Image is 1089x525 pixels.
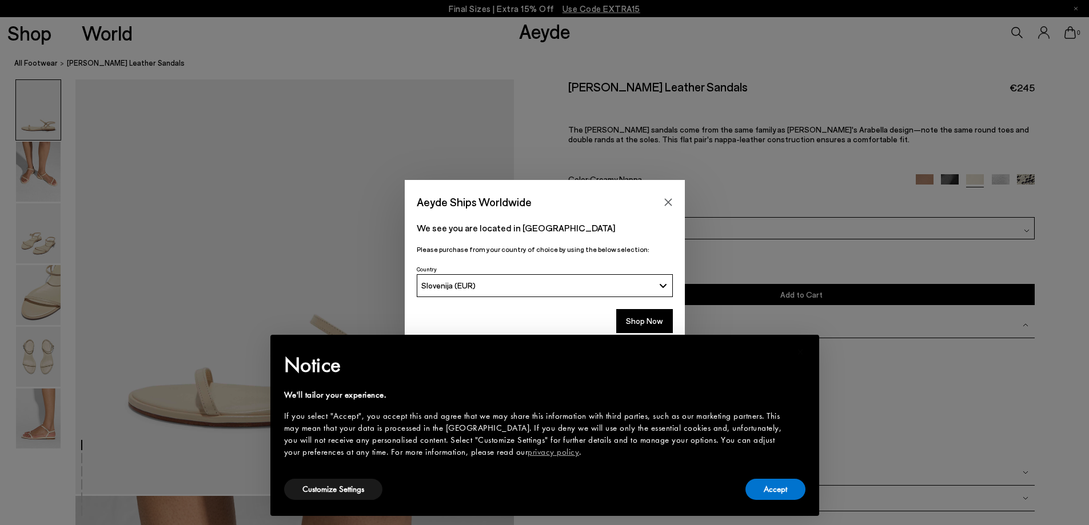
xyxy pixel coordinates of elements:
h2: Notice [284,350,787,380]
span: × [797,343,804,360]
button: Close this notice [787,338,815,366]
div: If you select "Accept", you accept this and agree that we may share this information with third p... [284,410,787,458]
button: Customize Settings [284,479,382,500]
a: privacy policy [528,446,579,458]
span: Country [417,266,437,272]
p: We see you are located in [GEOGRAPHIC_DATA] [417,221,673,235]
div: We'll tailor your experience. [284,389,787,401]
button: Accept [745,479,805,500]
p: Please purchase from your country of choice by using the below selection: [417,244,673,255]
button: Close [660,194,677,211]
span: Aeyde Ships Worldwide [417,192,532,212]
button: Shop Now [616,309,673,333]
span: Slovenija (EUR) [421,280,476,290]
